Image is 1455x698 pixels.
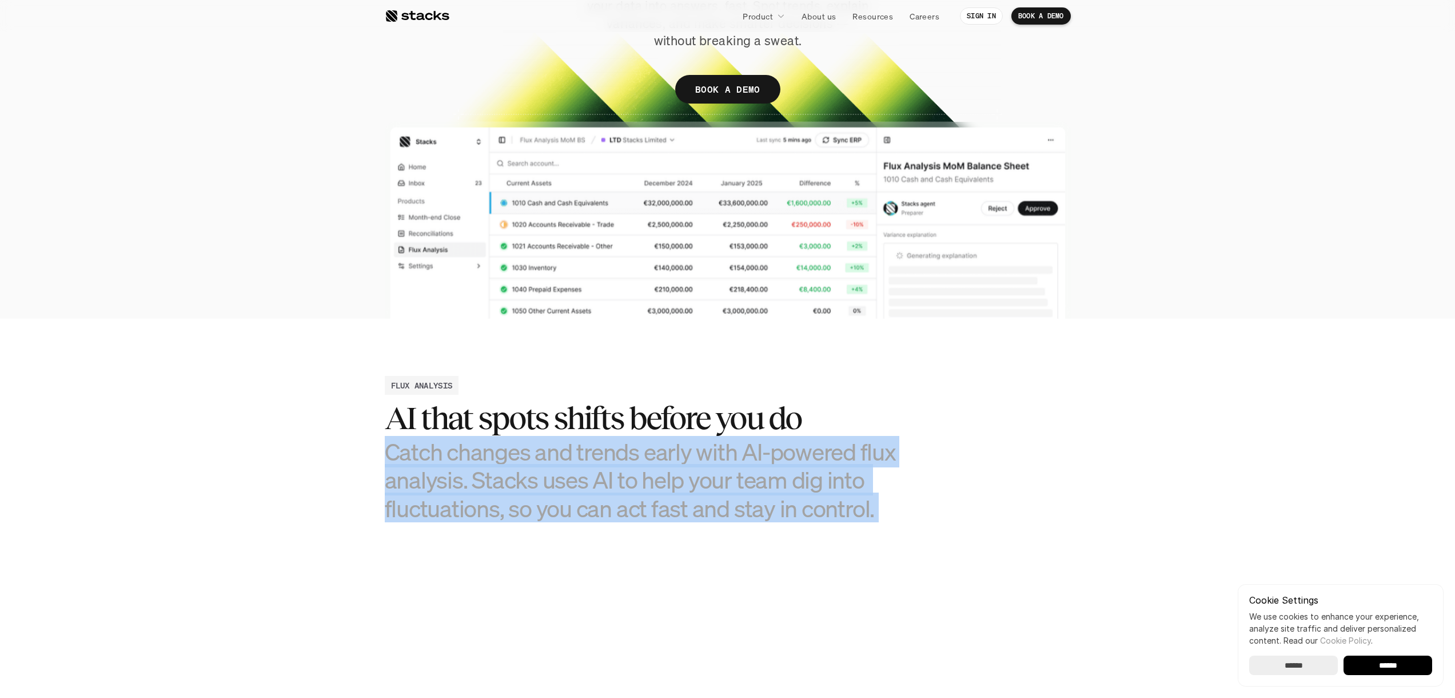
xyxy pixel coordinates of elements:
[1249,596,1432,605] p: Cookie Settings
[1283,636,1373,645] span: Read our .
[391,379,453,391] h2: FLUX ANALYSIS
[1011,7,1071,25] a: BOOK A DEMO
[1018,12,1064,20] p: BOOK A DEMO
[802,10,836,22] p: About us
[743,10,773,22] p: Product
[1320,636,1371,645] a: Cookie Policy
[385,400,899,436] h2: AI that spots shifts before you do
[385,438,899,522] h3: Catch changes and trends early with AI-powered flux analysis. Stacks uses AI to help your team di...
[846,6,900,26] a: Resources
[903,6,946,26] a: Careers
[695,81,760,98] p: BOOK A DEMO
[795,6,843,26] a: About us
[675,75,780,104] a: BOOK A DEMO
[852,10,893,22] p: Resources
[1249,610,1432,647] p: We use cookies to enhance your experience, analyze site traffic and deliver personalized content.
[910,10,939,22] p: Careers
[135,218,185,226] a: Privacy Policy
[967,12,996,20] p: SIGN IN
[960,7,1003,25] a: SIGN IN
